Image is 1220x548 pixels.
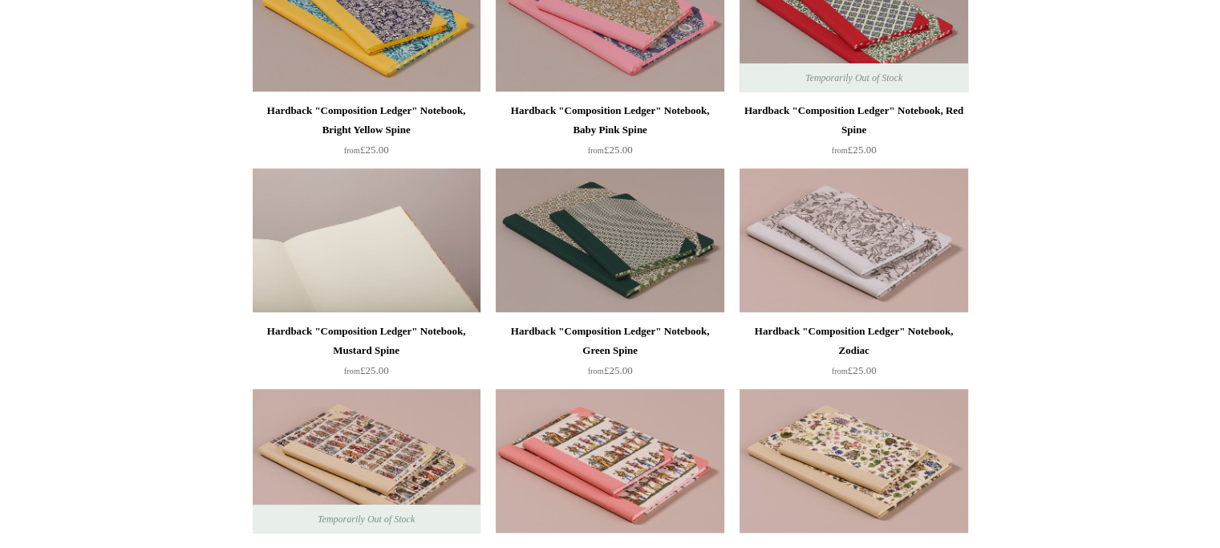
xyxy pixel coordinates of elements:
span: from [832,146,848,155]
a: Hardback "Composition Ledger" Notebook, Red Spine from£25.00 [740,101,967,167]
img: Hardback "Composition Ledger" Notebook, Green Spine [496,168,723,313]
div: Hardback "Composition Ledger" Notebook, Green Spine [500,322,719,360]
span: Temporarily Out of Stock [789,63,918,92]
div: Hardback "Composition Ledger" Notebook, Zodiac [744,322,963,360]
a: Hardback "Composition Ledger" Notebook, Mustard Spine from£25.00 [253,322,480,388]
a: Hardback "Composition Ledger" Notebook, Tarot Hardback "Composition Ledger" Notebook, Tarot Tempo... [253,389,480,534]
span: £25.00 [344,144,389,156]
a: Hardback "Composition Ledger" Notebook, Parade Hardback "Composition Ledger" Notebook, Parade [496,389,723,534]
div: Hardback "Composition Ledger" Notebook, Mustard Spine [257,322,476,360]
div: Hardback "Composition Ledger" Notebook, Baby Pink Spine [500,101,719,140]
img: Hardback "Composition Ledger" Notebook, Mustard Spine [253,168,480,313]
img: Hardback "Composition Ledger" Notebook, Tarot [253,389,480,534]
a: Hardback "Composition Ledger" Notebook, Zodiac from£25.00 [740,322,967,388]
a: Hardback "Composition Ledger" Notebook, Baby Pink Spine from£25.00 [496,101,723,167]
span: from [344,146,360,155]
span: £25.00 [588,364,633,376]
a: Hardback "Composition Ledger" Notebook, English Garden Hardback "Composition Ledger" Notebook, En... [740,389,967,534]
span: Temporarily Out of Stock [302,505,431,534]
img: Hardback "Composition Ledger" Notebook, Parade [496,389,723,534]
div: Hardback "Composition Ledger" Notebook, Bright Yellow Spine [257,101,476,140]
img: Hardback "Composition Ledger" Notebook, English Garden [740,389,967,534]
span: from [344,367,360,375]
a: Hardback "Composition Ledger" Notebook, Mustard Spine Hardback "Composition Ledger" Notebook, Mus... [253,168,480,313]
span: £25.00 [832,364,877,376]
a: Hardback "Composition Ledger" Notebook, Zodiac Hardback "Composition Ledger" Notebook, Zodiac [740,168,967,313]
a: Hardback "Composition Ledger" Notebook, Green Spine from£25.00 [496,322,723,388]
span: £25.00 [344,364,389,376]
span: from [588,146,604,155]
span: from [588,367,604,375]
a: Hardback "Composition Ledger" Notebook, Bright Yellow Spine from£25.00 [253,101,480,167]
a: Hardback "Composition Ledger" Notebook, Green Spine Hardback "Composition Ledger" Notebook, Green... [496,168,723,313]
img: Hardback "Composition Ledger" Notebook, Zodiac [740,168,967,313]
span: £25.00 [588,144,633,156]
span: £25.00 [832,144,877,156]
div: Hardback "Composition Ledger" Notebook, Red Spine [744,101,963,140]
span: from [832,367,848,375]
